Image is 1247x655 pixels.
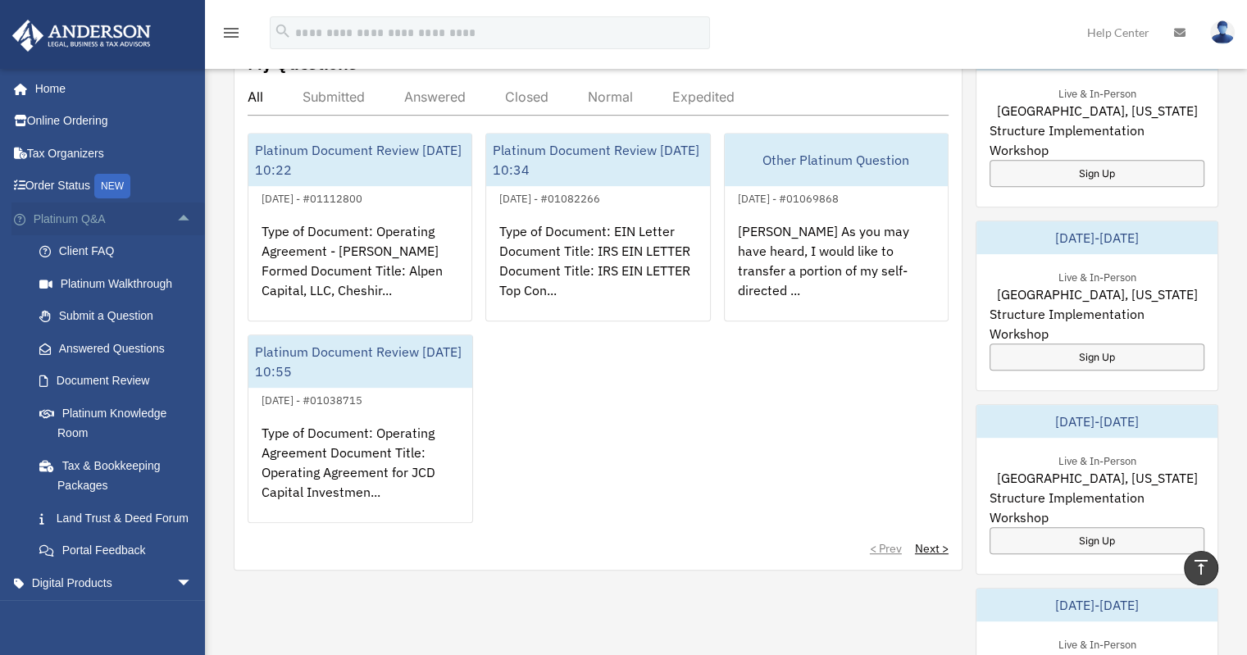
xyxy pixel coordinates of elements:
[11,137,217,170] a: Tax Organizers
[7,20,156,52] img: Anderson Advisors Platinum Portal
[176,202,209,236] span: arrow_drop_up
[990,160,1204,187] a: Sign Up
[23,365,217,398] a: Document Review
[990,304,1204,343] span: Structure Implementation Workshop
[725,189,852,206] div: [DATE] - #01069868
[23,502,217,534] a: Land Trust & Deed Forum
[976,405,1217,438] div: [DATE]-[DATE]
[672,89,735,105] div: Expedited
[915,540,949,557] a: Next >
[976,221,1217,254] div: [DATE]-[DATE]
[248,189,375,206] div: [DATE] - #01112800
[505,89,548,105] div: Closed
[274,22,292,40] i: search
[990,343,1204,371] a: Sign Up
[11,566,217,599] a: Digital Productsarrow_drop_down
[990,488,1204,527] span: Structure Implementation Workshop
[996,468,1197,488] span: [GEOGRAPHIC_DATA], [US_STATE]
[23,332,217,365] a: Answered Questions
[1044,635,1149,652] div: Live & In-Person
[1184,551,1218,585] a: vertical_align_top
[248,390,375,407] div: [DATE] - #01038715
[248,334,473,523] a: Platinum Document Review [DATE] 10:55[DATE] - #01038715Type of Document: Operating Agreement Docu...
[11,170,217,203] a: Order StatusNEW
[486,208,709,336] div: Type of Document: EIN Letter Document Title: IRS EIN LETTER Document Title: IRS EIN LETTER Top Co...
[1044,267,1149,284] div: Live & In-Person
[1044,84,1149,101] div: Live & In-Person
[404,89,466,105] div: Answered
[11,202,217,235] a: Platinum Q&Aarrow_drop_up
[221,29,241,43] a: menu
[996,101,1197,121] span: [GEOGRAPHIC_DATA], [US_STATE]
[248,134,471,186] div: Platinum Document Review [DATE] 10:22
[588,89,633,105] div: Normal
[248,133,472,321] a: Platinum Document Review [DATE] 10:22[DATE] - #01112800Type of Document: Operating Agreement - [P...
[486,134,709,186] div: Platinum Document Review [DATE] 10:34
[248,335,472,388] div: Platinum Document Review [DATE] 10:55
[176,599,209,633] span: arrow_drop_down
[724,133,949,321] a: Other Platinum Question[DATE] - #01069868[PERSON_NAME] As you may have heard, I would like to tra...
[485,133,710,321] a: Platinum Document Review [DATE] 10:34[DATE] - #01082266Type of Document: EIN Letter Document Titl...
[23,267,217,300] a: Platinum Walkthrough
[976,589,1217,621] div: [DATE]-[DATE]
[23,300,217,333] a: Submit a Question
[725,208,948,336] div: [PERSON_NAME] As you may have heard, I would like to transfer a portion of my self-directed ...
[94,174,130,198] div: NEW
[1191,557,1211,577] i: vertical_align_top
[11,72,209,105] a: Home
[248,410,472,538] div: Type of Document: Operating Agreement Document Title: Operating Agreement for JCD Capital Investm...
[996,284,1197,304] span: [GEOGRAPHIC_DATA], [US_STATE]
[248,208,471,336] div: Type of Document: Operating Agreement - [PERSON_NAME] Formed Document Title: Alpen Capital, LLC, ...
[23,534,217,567] a: Portal Feedback
[990,121,1204,160] span: Structure Implementation Workshop
[11,599,217,632] a: My Entitiesarrow_drop_down
[725,134,948,186] div: Other Platinum Question
[11,105,217,138] a: Online Ordering
[248,89,263,105] div: All
[23,449,217,502] a: Tax & Bookkeeping Packages
[1044,451,1149,468] div: Live & In-Person
[23,397,217,449] a: Platinum Knowledge Room
[303,89,365,105] div: Submitted
[221,23,241,43] i: menu
[176,566,209,600] span: arrow_drop_down
[1210,20,1235,44] img: User Pic
[23,235,217,268] a: Client FAQ
[990,527,1204,554] a: Sign Up
[486,189,613,206] div: [DATE] - #01082266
